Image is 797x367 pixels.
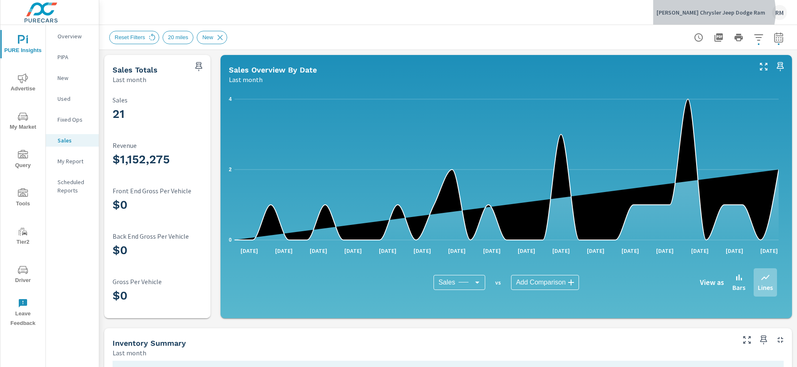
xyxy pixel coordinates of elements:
[477,247,506,255] p: [DATE]
[58,115,92,124] p: Fixed Ops
[750,29,767,46] button: Apply Filters
[229,75,263,85] p: Last month
[434,275,485,290] div: Sales
[774,333,787,347] button: Minimize Widget
[512,247,541,255] p: [DATE]
[113,198,223,212] h3: $0
[650,247,679,255] p: [DATE]
[113,232,223,240] p: Back End Gross Per Vehicle
[46,176,99,197] div: Scheduled Reports
[110,34,150,40] span: Reset Filters
[442,247,471,255] p: [DATE]
[710,29,727,46] button: "Export Report to PDF"
[46,72,99,84] div: New
[581,247,610,255] p: [DATE]
[113,75,146,85] p: Last month
[3,35,43,55] span: PURE Insights
[109,31,159,44] div: Reset Filters
[3,227,43,247] span: Tier2
[113,243,223,257] h3: $0
[58,136,92,145] p: Sales
[0,25,45,332] div: nav menu
[58,32,92,40] p: Overview
[229,167,232,172] text: 2
[546,247,576,255] p: [DATE]
[758,282,773,292] p: Lines
[46,134,99,147] div: Sales
[757,333,770,347] span: Save this to your personalized report
[754,247,784,255] p: [DATE]
[113,96,223,104] p: Sales
[770,29,787,46] button: Select Date Range
[229,237,232,243] text: 0
[46,51,99,63] div: PIPA
[408,247,437,255] p: [DATE]
[757,60,770,73] button: Make Fullscreen
[197,31,227,44] div: New
[229,96,232,102] text: 4
[113,348,146,358] p: Last month
[730,29,747,46] button: Print Report
[46,113,99,126] div: Fixed Ops
[485,279,511,286] p: vs
[46,30,99,42] div: Overview
[58,53,92,61] p: PIPA
[46,92,99,105] div: Used
[3,188,43,209] span: Tools
[732,282,745,292] p: Bars
[3,73,43,94] span: Advertise
[774,60,787,73] span: Save this to your personalized report
[113,142,223,149] p: Revenue
[58,74,92,82] p: New
[685,247,714,255] p: [DATE]
[3,298,43,328] span: Leave Feedback
[113,278,223,285] p: Gross Per Vehicle
[304,247,333,255] p: [DATE]
[113,107,223,121] h3: 21
[772,5,787,20] div: RM
[113,152,223,167] h3: $1,152,275
[3,150,43,170] span: Query
[58,95,92,103] p: Used
[3,265,43,285] span: Driver
[163,34,193,40] span: 20 miles
[439,278,455,287] span: Sales
[740,333,754,347] button: Make Fullscreen
[338,247,368,255] p: [DATE]
[58,157,92,165] p: My Report
[373,247,402,255] p: [DATE]
[657,9,765,16] p: [PERSON_NAME] Chrysler Jeep Dodge Ram
[46,155,99,167] div: My Report
[113,187,223,195] p: Front End Gross Per Vehicle
[58,178,92,195] p: Scheduled Reports
[269,247,298,255] p: [DATE]
[511,275,579,290] div: Add Comparison
[113,289,223,303] h3: $0
[3,112,43,132] span: My Market
[113,65,158,74] h5: Sales Totals
[516,278,566,287] span: Add Comparison
[616,247,645,255] p: [DATE]
[700,278,724,287] h6: View as
[229,65,317,74] h5: Sales Overview By Date
[197,34,218,40] span: New
[235,247,264,255] p: [DATE]
[720,247,749,255] p: [DATE]
[113,339,186,347] h5: Inventory Summary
